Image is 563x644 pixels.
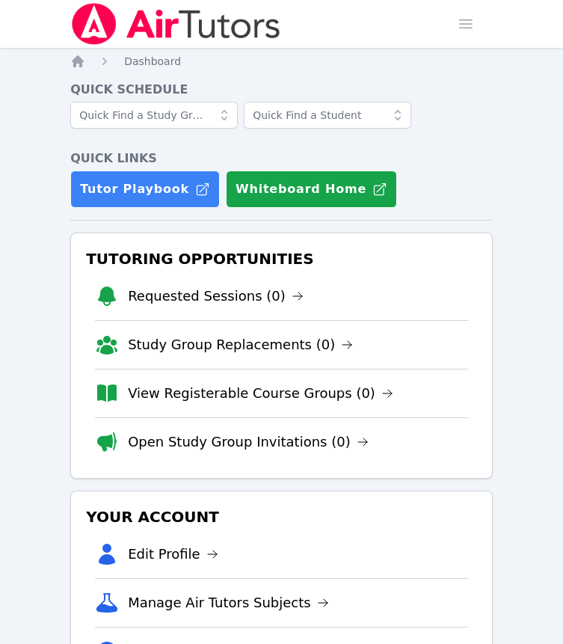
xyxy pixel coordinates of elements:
input: Quick Find a Student [244,102,411,129]
a: Open Study Group Invitations (0) [128,432,369,453]
a: Tutor Playbook [70,171,220,208]
a: Manage Air Tutors Subjects [128,592,329,613]
h3: Tutoring Opportunities [83,245,480,272]
input: Quick Find a Study Group [70,102,238,129]
h4: Quick Links [70,150,493,168]
nav: Breadcrumb [70,54,493,69]
a: View Registerable Course Groups (0) [128,383,393,404]
h4: Quick Schedule [70,81,493,99]
a: Edit Profile [128,544,218,565]
button: Whiteboard Home [226,171,397,208]
a: Study Group Replacements (0) [128,334,353,355]
a: Requested Sessions (0) [128,286,304,307]
span: Dashboard [124,55,181,67]
h3: Your Account [83,503,480,530]
a: Dashboard [124,54,181,69]
img: Air Tutors [70,3,282,45]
